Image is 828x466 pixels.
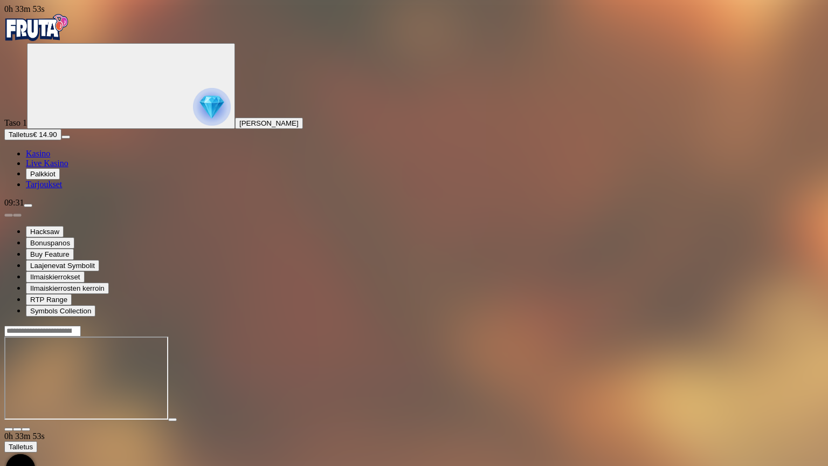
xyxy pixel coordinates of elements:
button: menu [61,135,70,139]
img: reward progress [193,88,231,126]
span: Taso 1 [4,118,27,127]
button: chevron-down icon [13,428,22,431]
button: Laajenevat Symbolit [26,260,99,271]
button: Ilmaiskierrokset [26,271,85,283]
button: next slide [13,214,22,217]
button: play icon [168,418,177,421]
img: Fruta [4,14,69,41]
button: Palkkiot [26,168,60,180]
button: Hacksaw [26,226,64,237]
button: Talletusplus icon€ 14.90 [4,129,61,140]
span: Laajenevat Symbolit [30,262,95,270]
span: 09:31 [4,198,24,207]
button: fullscreen-exit icon [22,428,30,431]
span: [PERSON_NAME] [239,119,299,127]
button: reward progress [27,43,235,129]
button: [PERSON_NAME] [235,118,303,129]
span: Palkkiot [30,170,56,178]
span: user session time [4,431,45,441]
span: Symbols Collection [30,307,91,315]
button: Talletus [4,441,37,453]
button: menu [24,204,32,207]
button: RTP Range [26,294,72,305]
span: Buy Feature [30,250,70,258]
iframe: Duel at Dawn [4,337,168,420]
a: Live Kasino [26,159,68,168]
span: € 14.90 [33,131,57,139]
span: Ilmaiskierrokset [30,273,80,281]
input: Search [4,326,81,337]
span: Talletus [9,131,33,139]
a: Tarjoukset [26,180,62,189]
button: Ilmaiskierrosten kerroin [26,283,109,294]
button: prev slide [4,214,13,217]
span: Bonuspanos [30,239,70,247]
span: user session time [4,4,45,13]
button: Symbols Collection [26,305,95,317]
span: RTP Range [30,296,67,304]
nav: Primary [4,14,824,189]
button: Buy Feature [26,249,74,260]
span: Talletus [9,443,33,451]
button: Bonuspanos [26,237,74,249]
span: Hacksaw [30,228,59,236]
nav: Main menu [4,149,824,189]
span: Ilmaiskierrosten kerroin [30,284,105,292]
button: close icon [4,428,13,431]
a: Fruta [4,33,69,43]
a: Kasino [26,149,50,158]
